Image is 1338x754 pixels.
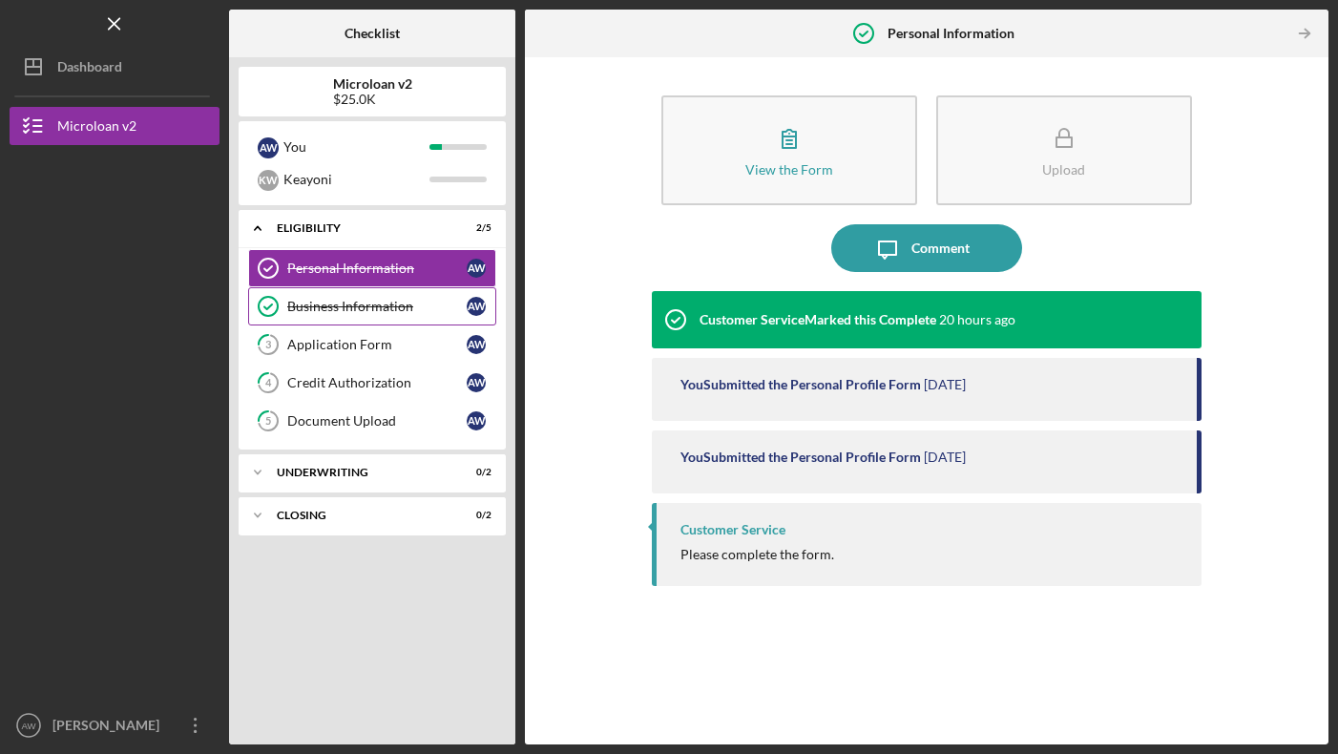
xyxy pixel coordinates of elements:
[287,413,467,429] div: Document Upload
[745,162,833,177] div: View the Form
[248,249,496,287] a: Personal InformationAW
[680,547,834,562] div: Please complete the form.
[248,325,496,364] a: 3Application FormAW
[467,259,486,278] div: A W
[457,222,491,234] div: 2 / 5
[265,377,272,389] tspan: 4
[48,706,172,749] div: [PERSON_NAME]
[661,95,917,205] button: View the Form
[258,137,279,158] div: A W
[924,450,966,465] time: 2025-08-21 17:27
[10,706,220,744] button: AW[PERSON_NAME]
[283,131,429,163] div: You
[911,224,970,272] div: Comment
[10,107,220,145] button: Microloan v2
[831,224,1022,272] button: Comment
[333,76,412,92] b: Microloan v2
[467,411,486,430] div: A W
[287,261,467,276] div: Personal Information
[680,522,785,537] div: Customer Service
[467,335,486,354] div: A W
[939,312,1015,327] time: 2025-08-25 19:08
[467,373,486,392] div: A W
[680,450,921,465] div: You Submitted the Personal Profile Form
[277,222,444,234] div: Eligibility
[457,467,491,478] div: 0 / 2
[467,297,486,316] div: A W
[287,337,467,352] div: Application Form
[680,377,921,392] div: You Submitted the Personal Profile Form
[277,467,444,478] div: Underwriting
[57,107,136,150] div: Microloan v2
[258,170,279,191] div: K W
[265,415,271,428] tspan: 5
[57,48,122,91] div: Dashboard
[283,163,429,196] div: Keayoni
[277,510,444,521] div: Closing
[457,510,491,521] div: 0 / 2
[888,26,1014,41] b: Personal Information
[936,95,1192,205] button: Upload
[248,402,496,440] a: 5Document UploadAW
[10,48,220,86] button: Dashboard
[345,26,400,41] b: Checklist
[1042,162,1085,177] div: Upload
[700,312,936,327] div: Customer Service Marked this Complete
[21,721,36,731] text: AW
[287,375,467,390] div: Credit Authorization
[333,92,412,107] div: $25.0K
[287,299,467,314] div: Business Information
[248,364,496,402] a: 4Credit AuthorizationAW
[924,377,966,392] time: 2025-08-21 17:34
[248,287,496,325] a: Business InformationAW
[265,339,271,351] tspan: 3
